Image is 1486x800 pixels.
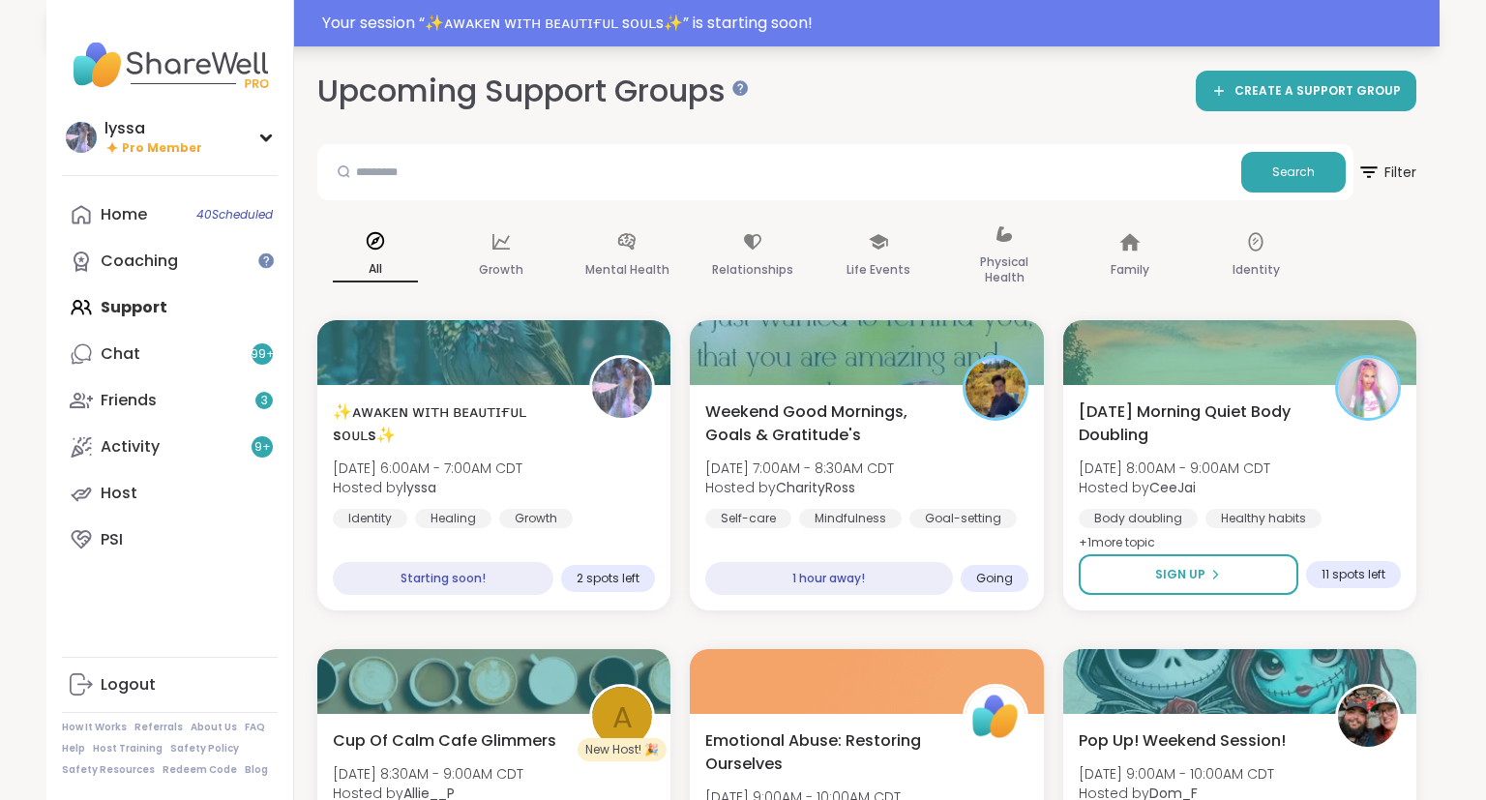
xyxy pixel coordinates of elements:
a: Referrals [134,721,183,734]
p: Growth [479,258,523,281]
div: Coaching [101,251,178,272]
b: lyssa [403,478,436,497]
div: Body doubling [1079,509,1198,528]
a: Redeem Code [163,763,237,777]
span: Sign Up [1155,566,1205,583]
div: Your session “ ✨ᴀᴡᴀᴋᴇɴ ᴡɪᴛʜ ʙᴇᴀᴜᴛɪғᴜʟ sᴏᴜʟs✨ ” is starting soon! [322,12,1428,35]
a: Activity9+ [62,424,278,470]
span: [DATE] Morning Quiet Body Doubling [1079,400,1314,447]
span: 2 spots left [577,571,639,586]
div: Goal-setting [909,509,1017,528]
img: Dom_F [1338,687,1398,747]
div: Identity [333,509,407,528]
iframe: Spotlight [732,80,748,96]
a: About Us [191,721,237,734]
a: FAQ [245,721,265,734]
span: [DATE] 8:00AM - 9:00AM CDT [1079,459,1270,478]
span: Emotional Abuse: Restoring Ourselves [705,729,940,776]
span: Cup Of Calm Cafe Glimmers [333,729,556,753]
div: Healing [415,509,491,528]
p: Physical Health [962,251,1047,289]
span: Weekend Good Mornings, Goals & Gratitude's [705,400,940,447]
div: Home [101,204,147,225]
span: 9 + [254,439,271,456]
img: CeeJai [1338,358,1398,418]
p: Family [1111,258,1149,281]
span: Hosted by [333,478,522,497]
div: Self-care [705,509,791,528]
span: Search [1272,163,1315,181]
a: Blog [245,763,268,777]
span: Hosted by [1079,478,1270,497]
div: Starting soon! [333,562,553,595]
b: CeeJai [1149,478,1196,497]
div: Mindfulness [799,509,902,528]
img: lyssa [66,122,97,153]
span: 11 spots left [1322,567,1385,582]
span: [DATE] 6:00AM - 7:00AM CDT [333,459,522,478]
div: 1 hour away! [705,562,952,595]
span: 40 Scheduled [196,207,273,222]
a: How It Works [62,721,127,734]
a: Friends3 [62,377,278,424]
span: Filter [1357,149,1416,195]
span: CREATE A SUPPORT GROUP [1234,83,1401,100]
span: Hosted by [705,478,894,497]
span: 3 [261,393,268,409]
p: Relationships [712,258,793,281]
button: Sign Up [1079,554,1298,595]
a: Chat99+ [62,331,278,377]
a: CREATE A SUPPORT GROUP [1196,71,1416,111]
button: Search [1241,152,1346,193]
span: [DATE] 8:30AM - 9:00AM CDT [333,764,523,784]
div: New Host! 🎉 [578,738,667,761]
span: Going [976,571,1013,586]
a: Coaching [62,238,278,284]
div: Host [101,483,137,504]
a: Help [62,742,85,756]
p: Life Events [847,258,910,281]
div: Friends [101,390,157,411]
span: A [612,695,633,740]
div: Activity [101,436,160,458]
a: Host Training [93,742,163,756]
a: Logout [62,662,278,708]
span: [DATE] 7:00AM - 8:30AM CDT [705,459,894,478]
p: Mental Health [585,258,669,281]
a: Host [62,470,278,517]
div: Healthy habits [1205,509,1322,528]
p: Identity [1233,258,1280,281]
span: [DATE] 9:00AM - 10:00AM CDT [1079,764,1274,784]
a: Safety Resources [62,763,155,777]
div: lyssa [104,118,202,139]
span: Pop Up! Weekend Session! [1079,729,1286,753]
h2: Upcoming Support Groups [317,70,741,113]
a: Safety Policy [170,742,239,756]
p: All [333,257,418,282]
img: ShareWell [966,687,1025,747]
b: CharityRoss [776,478,855,497]
iframe: Spotlight [258,252,274,268]
div: Growth [499,509,573,528]
div: Logout [101,674,156,696]
span: ✨ᴀᴡᴀᴋᴇɴ ᴡɪᴛʜ ʙᴇᴀᴜᴛɪғᴜʟ sᴏᴜʟs✨ [333,400,568,447]
div: Chat [101,343,140,365]
button: Filter [1357,144,1416,200]
a: Home40Scheduled [62,192,278,238]
img: lyssa [592,358,652,418]
img: CharityRoss [966,358,1025,418]
a: PSI [62,517,278,563]
div: PSI [101,529,123,550]
img: ShareWell Nav Logo [62,31,278,99]
span: Pro Member [122,140,202,157]
span: 99 + [251,346,275,363]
